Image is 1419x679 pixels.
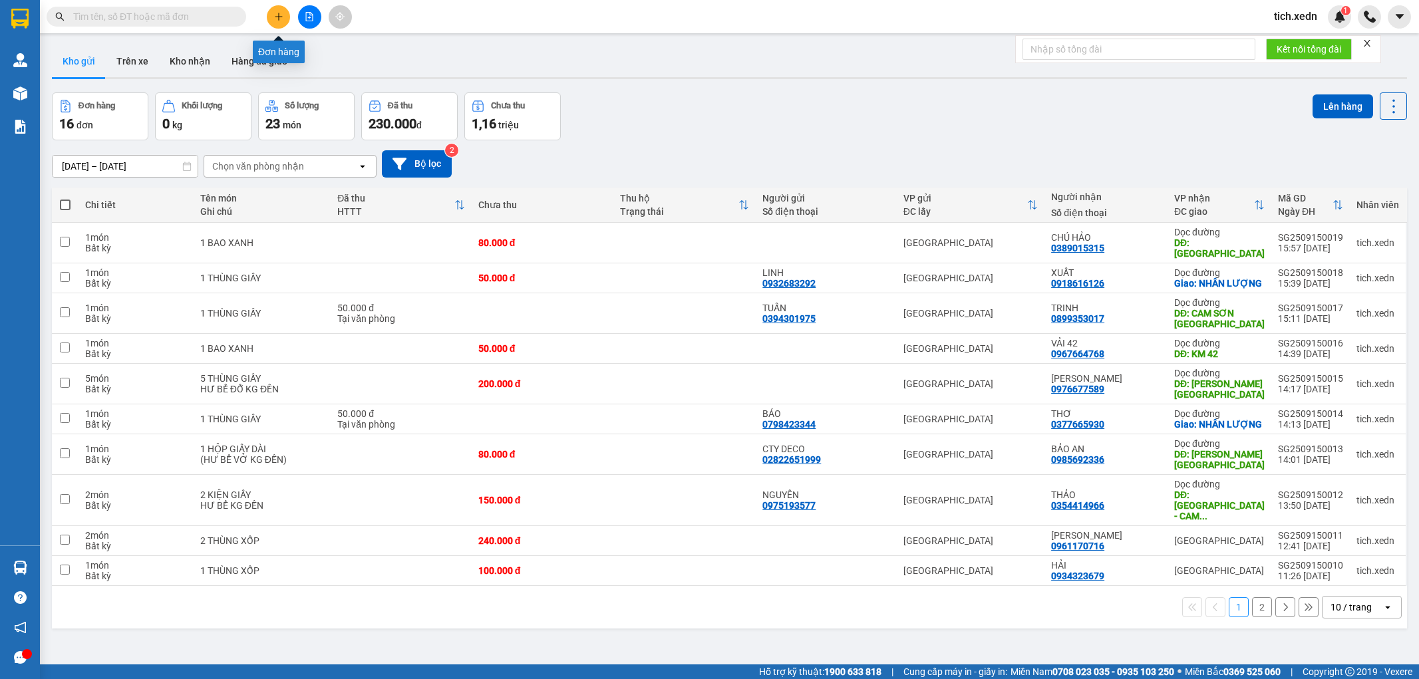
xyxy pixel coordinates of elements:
[85,419,187,430] div: Bất kỳ
[478,273,607,283] div: 50.000 đ
[903,206,1027,217] div: ĐC lấy
[1313,94,1373,118] button: Lên hàng
[85,278,187,289] div: Bất kỳ
[1278,384,1343,394] div: 14:17 [DATE]
[1051,444,1161,454] div: BẢO AN
[1356,200,1399,210] div: Nhân viên
[1051,489,1161,500] div: THẢO
[1278,500,1343,511] div: 13:50 [DATE]
[200,206,324,217] div: Ghi chú
[14,591,27,604] span: question-circle
[85,348,187,359] div: Bất kỳ
[1174,535,1265,546] div: [GEOGRAPHIC_DATA]
[1278,267,1343,278] div: SG2509150018
[13,561,27,575] img: warehouse-icon
[1278,243,1343,253] div: 15:57 [DATE]
[1051,278,1104,289] div: 0918616126
[897,188,1044,223] th: Toggle SortBy
[762,206,889,217] div: Số điện thoại
[1051,348,1104,359] div: 0967664768
[13,53,27,67] img: warehouse-icon
[85,373,187,384] div: 5 món
[762,313,816,324] div: 0394301975
[1334,11,1346,23] img: icon-new-feature
[1174,193,1254,204] div: VP nhận
[1174,565,1265,576] div: [GEOGRAPHIC_DATA]
[762,303,889,313] div: TUẤN
[903,237,1038,248] div: [GEOGRAPHIC_DATA]
[200,193,324,204] div: Tên món
[1356,414,1399,424] div: tich.xedn
[1278,444,1343,454] div: SG2509150013
[1278,313,1343,324] div: 15:11 [DATE]
[1174,408,1265,419] div: Dọc đường
[85,541,187,551] div: Bất kỳ
[1278,193,1333,204] div: Mã GD
[85,530,187,541] div: 2 món
[1364,11,1376,23] img: phone-icon
[162,116,170,132] span: 0
[382,150,452,178] button: Bộ lọc
[1356,495,1399,505] div: tich.xedn
[85,338,187,348] div: 1 món
[1185,664,1281,679] span: Miền Bắc
[357,161,368,172] svg: open
[337,303,464,313] div: 50.000 đ
[1271,188,1350,223] th: Toggle SortBy
[200,237,324,248] div: 1 BAO XANH
[200,308,324,319] div: 1 THÙNG GIẤY
[491,101,525,110] div: Chưa thu
[762,444,889,454] div: CTY DECO
[337,193,454,204] div: Đã thu
[903,565,1038,576] div: [GEOGRAPHIC_DATA]
[1382,602,1393,612] svg: open
[1278,571,1343,581] div: 11:26 [DATE]
[1174,267,1265,278] div: Dọc đường
[1174,338,1265,348] div: Dọc đường
[200,273,324,283] div: 1 THÙNG GIẤY
[1174,308,1265,329] div: DĐ: CAM SƠN CAM PHƯỚC TÂY
[298,5,321,29] button: file-add
[1362,39,1372,48] span: close
[200,454,324,465] div: (HƯ BỂ VỞ KG ĐỀN)
[1051,384,1104,394] div: 0976677589
[1174,297,1265,308] div: Dọc đường
[1278,373,1343,384] div: SG2509150015
[1291,664,1293,679] span: |
[762,454,821,465] div: 02822651999
[478,565,607,576] div: 100.000 đ
[1278,232,1343,243] div: SG2509150019
[1051,571,1104,581] div: 0934323679
[1356,449,1399,460] div: tich.xedn
[11,9,29,29] img: logo-vxr
[1051,243,1104,253] div: 0389015315
[106,45,159,77] button: Trên xe
[1051,267,1161,278] div: XUẤT
[1199,511,1207,521] span: ...
[762,408,889,419] div: BÁO
[85,571,187,581] div: Bất kỳ
[221,45,298,77] button: Hàng đã giao
[1278,338,1343,348] div: SG2509150016
[1278,560,1343,571] div: SG2509150010
[1331,601,1372,614] div: 10 / trang
[762,489,889,500] div: NGUYÊN
[337,313,464,324] div: Tại văn phòng
[1174,438,1265,449] div: Dọc đường
[1051,454,1104,465] div: 0985692336
[478,237,607,248] div: 80.000 đ
[1356,343,1399,354] div: tich.xedn
[172,120,182,130] span: kg
[85,200,187,210] div: Chi tiết
[903,449,1038,460] div: [GEOGRAPHIC_DATA]
[265,116,280,132] span: 23
[1278,278,1343,289] div: 15:39 [DATE]
[369,116,416,132] span: 230.000
[1178,669,1182,674] span: ⚪️
[762,419,816,430] div: 0798423344
[762,278,816,289] div: 0932683292
[1051,408,1161,419] div: THƠ
[85,408,187,419] div: 1 món
[329,5,352,29] button: aim
[285,101,319,110] div: Số lượng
